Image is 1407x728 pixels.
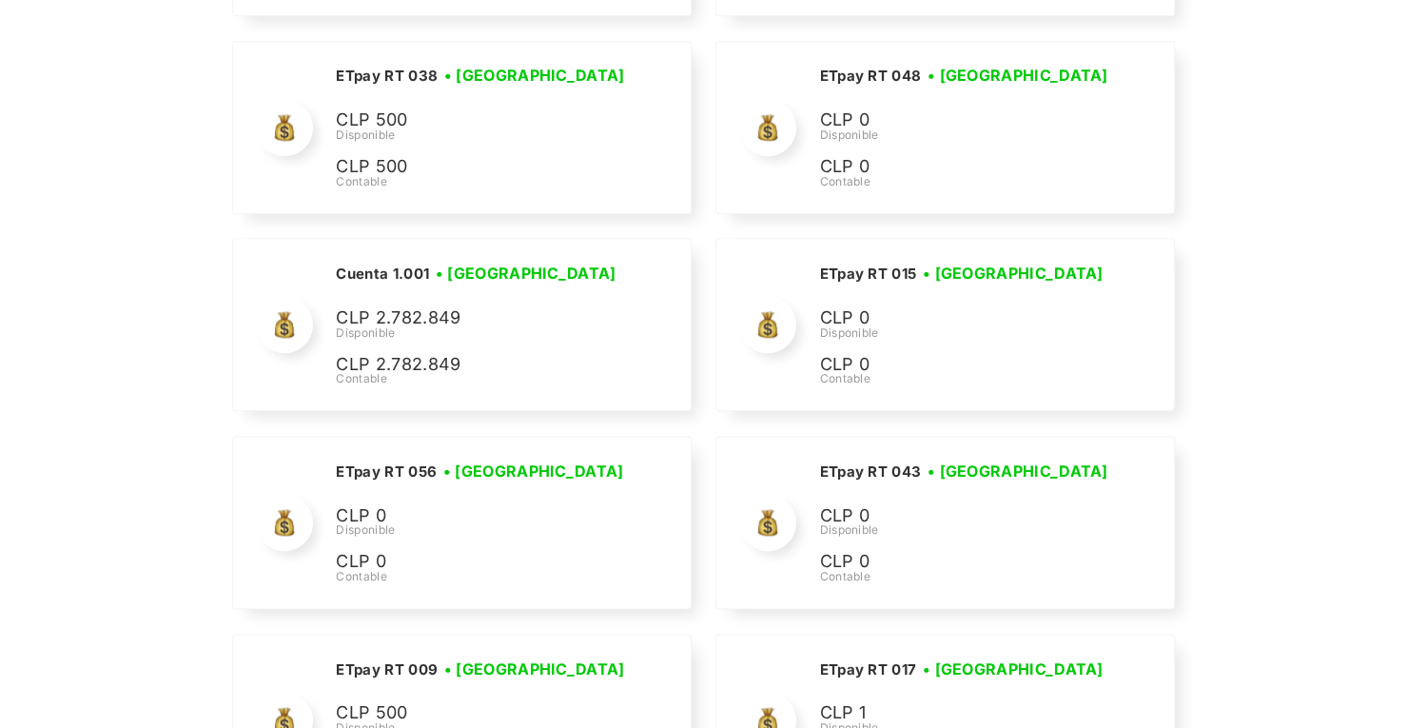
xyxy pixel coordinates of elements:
p: CLP 0 [336,548,621,576]
h3: • [GEOGRAPHIC_DATA] [443,460,624,482]
div: Contable [819,173,1114,190]
div: Disponible [336,127,631,144]
p: CLP 500 [336,153,621,181]
div: Disponible [336,325,622,342]
p: CLP 0 [819,351,1104,379]
p: CLP 0 [819,153,1104,181]
h3: • [GEOGRAPHIC_DATA] [923,658,1104,680]
div: Contable [336,173,631,190]
h3: • [GEOGRAPHIC_DATA] [444,64,625,87]
p: CLP 0 [819,107,1104,134]
h2: ETpay RT 017 [819,660,916,679]
p: CLP 500 [336,107,621,134]
p: CLP 2.782.849 [336,351,621,379]
h3: • [GEOGRAPHIC_DATA] [444,658,625,680]
p: CLP 2.782.849 [336,305,621,332]
h3: • [GEOGRAPHIC_DATA] [928,64,1108,87]
h2: Cuenta 1.001 [336,265,429,284]
p: CLP 0 [336,502,621,530]
h3: • [GEOGRAPHIC_DATA] [928,460,1108,482]
div: Contable [819,370,1109,387]
h2: ETpay RT 015 [819,265,916,284]
h3: • [GEOGRAPHIC_DATA] [923,262,1104,285]
div: Disponible [336,521,630,539]
h2: ETpay RT 056 [336,462,437,482]
div: Contable [336,370,622,387]
div: Disponible [819,127,1114,144]
div: Contable [336,568,630,585]
h2: ETpay RT 009 [336,660,438,679]
p: CLP 0 [819,305,1104,332]
p: CLP 0 [819,502,1104,530]
p: CLP 0 [819,548,1104,576]
div: Disponible [819,325,1109,342]
h3: • [GEOGRAPHIC_DATA] [436,262,616,285]
div: Contable [819,568,1114,585]
h2: ETpay RT 048 [819,67,921,86]
p: CLP 1 [819,699,1104,727]
h2: ETpay RT 043 [819,462,921,482]
h2: ETpay RT 038 [336,67,438,86]
div: Disponible [819,521,1114,539]
p: CLP 500 [336,699,621,727]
